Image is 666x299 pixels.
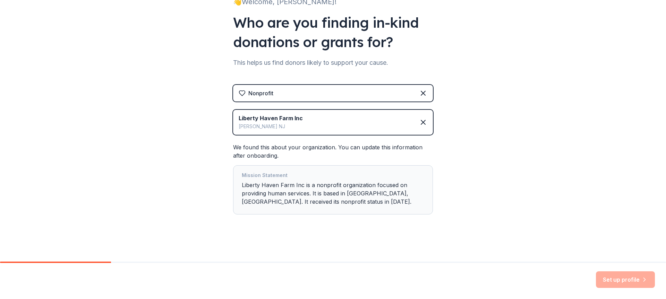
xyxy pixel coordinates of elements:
[233,13,433,52] div: Who are you finding in-kind donations or grants for?
[242,171,424,209] div: Liberty Haven Farm Inc is a nonprofit organization focused on providing human services. It is bas...
[233,143,433,214] div: We found this about your organization. You can update this information after onboarding.
[248,89,273,97] div: Nonprofit
[239,114,303,122] div: Liberty Haven Farm Inc
[242,171,424,181] div: Mission Statement
[239,122,303,131] div: [PERSON_NAME] NJ
[233,57,433,68] div: This helps us find donors likely to support your cause.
